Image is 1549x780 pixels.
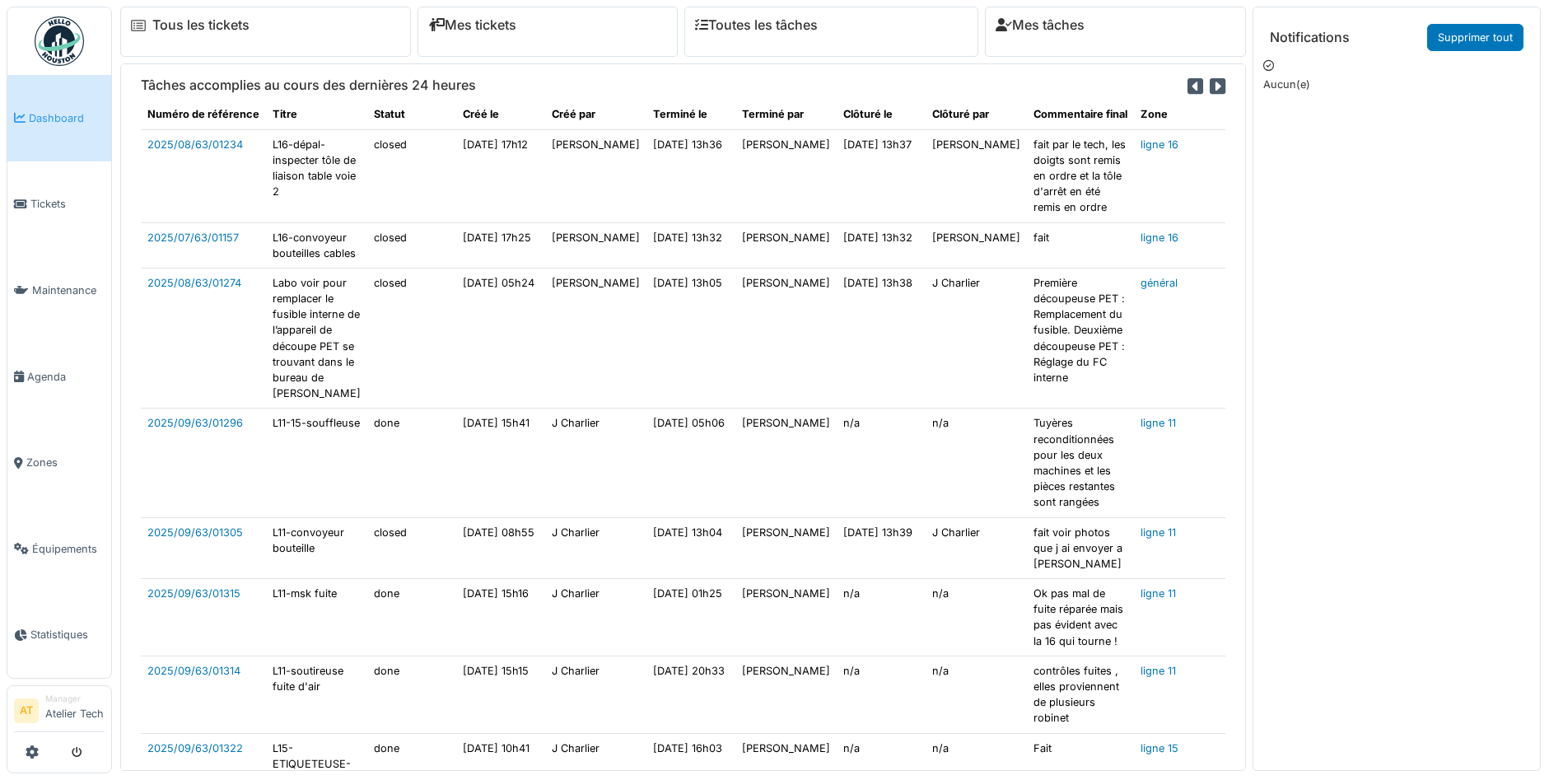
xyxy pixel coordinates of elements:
td: done [367,656,456,733]
span: Équipements [32,541,105,557]
span: Agenda [27,369,105,385]
a: 2025/07/63/01157 [147,231,239,244]
a: 2025/08/63/01274 [147,277,241,289]
th: Numéro de référence [141,100,266,129]
span: Maintenance [32,283,105,298]
a: ligne 15 [1141,742,1178,754]
th: Équipement [1223,100,1312,129]
a: Statistiques [7,592,111,679]
td: [PERSON_NAME] [735,268,837,409]
td: n/a [926,579,1027,656]
td: [PERSON_NAME] [735,517,837,579]
a: Mes tickets [428,17,516,33]
td: L11-msk fuite [266,579,367,656]
td: n/a [837,656,926,733]
td: [DATE] 05h06 [646,409,735,517]
a: 2025/09/63/01305 [147,526,243,539]
td: [DATE] 15h41 [456,409,545,517]
th: Clôturé par [926,100,1027,129]
td: fait par le tech, les doigts sont remis en ordre et la tôle d'arrêt en été remis en ordre [1027,129,1134,222]
td: closed [367,517,456,579]
td: [DATE] 17h25 [456,222,545,268]
a: ligne 11 [1141,417,1176,429]
a: Dashboard [7,75,111,161]
td: fait [1027,222,1134,268]
td: [DATE] 13h39 [837,517,926,579]
td: [DATE] 13h36 [646,129,735,222]
td: fait voir photos que j ai envoyer a [PERSON_NAME] [1027,517,1134,579]
a: Mes tâches [996,17,1085,33]
td: J Charlier [545,656,646,733]
li: AT [14,698,39,723]
td: [DATE] 17h12 [456,129,545,222]
a: général [1141,277,1178,289]
td: n/a [837,409,926,517]
a: ligne 11 [1141,587,1176,600]
td: [DATE] 13h32 [837,222,926,268]
div: Manager [45,693,105,705]
td: [PERSON_NAME] [545,222,646,268]
td: [DATE] 13h04 [646,517,735,579]
a: Maintenance [7,247,111,334]
td: [DATE] 05h24 [456,268,545,409]
th: Créé par [545,100,646,129]
td: closed [367,222,456,268]
td: [PERSON_NAME] [926,222,1027,268]
a: ligne 16 [1141,231,1178,244]
a: 2025/09/63/01314 [147,665,240,677]
td: contrôles fuites , elles proviennent de plusieurs robinet [1027,656,1134,733]
a: 2025/09/63/01315 [147,587,240,600]
a: ligne 11 [1141,526,1176,539]
span: Statistiques [30,627,105,642]
th: Terminé par [735,100,837,129]
img: Badge_color-CXgf-gQk.svg [35,16,84,66]
th: Clôturé le [837,100,926,129]
li: Atelier Tech [45,693,105,728]
td: [PERSON_NAME] [735,579,837,656]
a: AT ManagerAtelier Tech [14,693,105,732]
td: [DATE] 01h25 [646,579,735,656]
a: 2025/09/63/01296 [147,417,243,429]
td: [DATE] 20h33 [646,656,735,733]
a: 2025/09/63/01322 [147,742,243,754]
td: Première découpeuse PET : Remplacement du fusible. Deuxième découpeuse PET : Réglage du FC interne [1027,268,1134,409]
td: closed [367,268,456,409]
td: Labo voir pour remplacer le fusible interne de l’appareil de découpe PET se trouvant dans le bure... [266,268,367,409]
td: [DATE] 13h05 [646,268,735,409]
td: Tuyères reconditionnées pour les deux machines et les pièces restantes sont rangées [1027,409,1134,517]
td: L11-soutireuse fuite d'air [266,656,367,733]
a: Tous les tickets [152,17,250,33]
h6: Notifications [1270,30,1350,45]
a: Supprimer tout [1427,24,1523,51]
td: done [367,409,456,517]
a: ligne 16 [1141,138,1178,151]
th: Commentaire final [1027,100,1134,129]
td: closed [367,129,456,222]
td: [PERSON_NAME] [735,222,837,268]
td: Ok pas mal de fuite réparée mais pas évident avec la 16 qui tourne ! [1027,579,1134,656]
th: Créé le [456,100,545,129]
td: [PERSON_NAME] [735,656,837,733]
span: Zones [26,455,105,470]
a: Agenda [7,334,111,420]
p: Aucun(e) [1263,77,1530,92]
td: [PERSON_NAME] [735,129,837,222]
a: 2025/08/63/01234 [147,138,243,151]
td: [DATE] 13h37 [837,129,926,222]
td: L16-convoyeur bouteilles cables [266,222,367,268]
a: Équipements [7,506,111,592]
th: Titre [266,100,367,129]
td: [PERSON_NAME] [545,268,646,409]
a: Toutes les tâches [695,17,818,33]
th: Terminé le [646,100,735,129]
td: [PERSON_NAME] [545,129,646,222]
td: J Charlier [926,268,1027,409]
span: Dashboard [29,110,105,126]
td: J Charlier [545,409,646,517]
a: Tickets [7,161,111,248]
td: J Charlier [545,579,646,656]
td: L11-convoyeur bouteille [266,517,367,579]
td: J Charlier [545,517,646,579]
td: [DATE] 08h55 [456,517,545,579]
td: J Charlier [926,517,1027,579]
